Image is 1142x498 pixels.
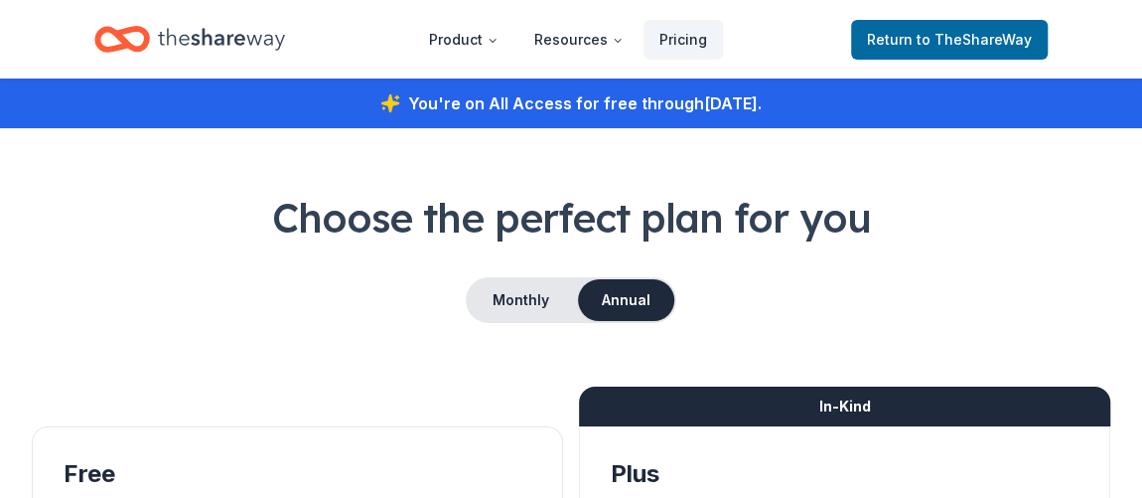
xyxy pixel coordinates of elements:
[468,279,574,321] button: Monthly
[643,20,723,60] a: Pricing
[917,31,1032,48] span: to TheShareWay
[94,16,285,63] a: Home
[851,20,1048,60] a: Returnto TheShareWay
[579,387,1110,426] div: In-Kind
[32,190,1110,246] h1: Choose the perfect plan for you
[867,28,1032,52] span: Return
[578,279,674,321] button: Annual
[413,20,514,60] button: Product
[413,16,723,63] nav: Main
[518,20,640,60] button: Resources
[611,458,1078,490] div: Plus
[64,458,531,490] div: Free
